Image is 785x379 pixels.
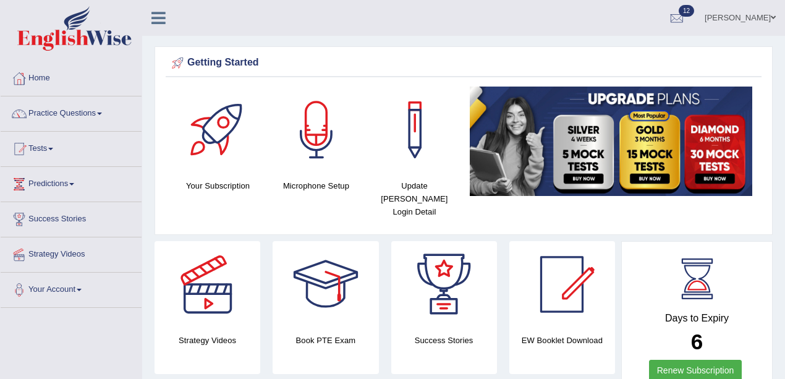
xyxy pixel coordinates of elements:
h4: Strategy Videos [155,334,260,347]
a: Practice Questions [1,96,142,127]
img: small5.jpg [470,87,752,196]
a: Predictions [1,167,142,198]
a: Tests [1,132,142,163]
h4: Your Subscription [175,179,261,192]
h4: Update [PERSON_NAME] Login Detail [371,179,457,218]
a: Home [1,61,142,92]
h4: Days to Expiry [635,313,758,324]
a: Success Stories [1,202,142,233]
b: 6 [691,330,703,354]
h4: Success Stories [391,334,497,347]
h4: Microphone Setup [273,179,359,192]
h4: Book PTE Exam [273,334,378,347]
a: Strategy Videos [1,237,142,268]
span: 12 [679,5,694,17]
h4: EW Booklet Download [509,334,615,347]
div: Getting Started [169,54,758,72]
a: Your Account [1,273,142,304]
